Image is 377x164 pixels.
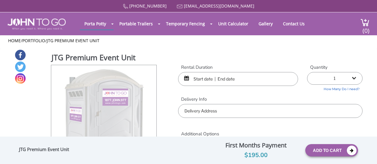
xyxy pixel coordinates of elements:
[15,61,26,72] a: Twitter
[22,38,45,43] a: Portfolio
[8,18,66,30] img: JOHN to go
[129,3,167,9] a: [PHONE_NUMBER]
[211,140,301,150] div: First Months Payment
[177,5,183,8] img: Mail
[15,50,26,60] a: Facebook
[123,4,128,9] img: Call
[211,150,301,160] div: $195.00
[254,18,277,30] a: Gallery
[307,85,363,92] a: How Many Do I need?
[19,147,105,154] div: JTG Premium Event Unit
[278,18,309,30] a: Contact Us
[47,38,99,43] a: JTG Premium Event Unit
[178,124,363,137] h2: Additional Options
[15,73,26,84] a: Instagram
[178,64,298,71] label: Rental Duration
[162,18,209,30] a: Temporary Fencing
[363,22,370,35] span: (0)
[360,18,369,27] img: cart a
[178,104,363,118] input: Delivery Address
[8,38,369,44] ul: / /
[80,18,111,30] a: Porta Potty
[214,18,253,30] a: Unit Calculator
[184,3,254,9] a: [EMAIL_ADDRESS][DOMAIN_NAME]
[178,96,363,102] label: Delivery Info
[52,52,157,64] h1: JTG Premium Event Unit
[178,72,298,86] input: Start date | End date
[307,64,363,71] label: Quantity
[115,18,157,30] a: Portable Trailers
[8,38,21,43] a: Home
[305,144,358,156] button: Add To Cart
